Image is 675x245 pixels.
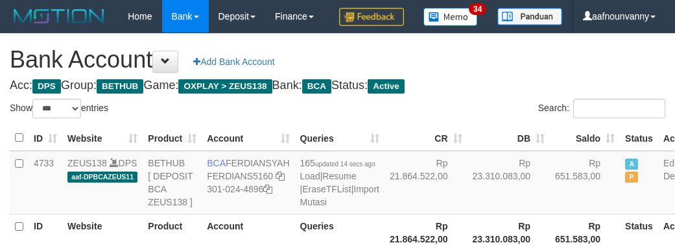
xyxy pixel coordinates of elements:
[300,171,320,181] a: Load
[300,158,375,168] span: 165
[468,125,551,151] th: DB: activate to sort column ascending
[10,47,665,73] h1: Bank Account
[339,8,404,26] img: Feedback.jpg
[315,161,375,168] span: updated 14 secs ago
[276,171,285,181] a: Copy FERDIANS5160 to clipboard
[550,151,620,214] td: Rp 651.583,00
[385,151,468,214] td: Rp 21.864.522,00
[263,184,272,194] a: Copy 3010244896 to clipboard
[573,99,665,118] input: Search:
[143,151,202,214] td: BETHUB [ DEPOSIT BCA ZEUS138 ]
[10,99,108,118] label: Show entries
[620,125,658,151] th: Status
[29,125,62,151] th: ID: activate to sort column ascending
[143,125,202,151] th: Product: activate to sort column ascending
[497,8,562,25] img: panduan.png
[550,125,620,151] th: Saldo: activate to sort column ascending
[185,51,283,73] a: Add Bank Account
[10,79,665,92] h4: Acc: Group: Game: Bank: Status:
[302,79,331,94] span: BCA
[32,99,81,118] select: Showentries
[10,6,108,26] img: MOTION_logo.png
[423,8,478,26] img: Button%20Memo.svg
[625,172,638,183] span: Paused
[368,79,405,94] span: Active
[207,158,226,168] span: BCA
[207,171,273,181] a: FERDIANS5160
[32,79,61,94] span: DPS
[295,125,385,151] th: Queries: activate to sort column ascending
[62,151,143,214] td: DPS
[67,158,107,168] a: ZEUS138
[322,171,356,181] a: Resume
[29,151,62,214] td: 4733
[202,151,294,214] td: FERDIANSYAH 301-024-4896
[67,172,137,183] span: aaf-DPBCAZEUS11
[300,184,379,207] a: Import Mutasi
[302,184,351,194] a: EraseTFList
[300,158,379,207] span: | | |
[468,151,551,214] td: Rp 23.310.083,00
[469,3,486,15] span: 34
[97,79,143,94] span: BETHUB
[202,125,294,151] th: Account: activate to sort column ascending
[385,125,468,151] th: CR: activate to sort column ascending
[62,125,143,151] th: Website: activate to sort column ascending
[178,79,272,94] span: OXPLAY > ZEUS138
[625,159,638,170] span: Active
[538,99,665,118] label: Search:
